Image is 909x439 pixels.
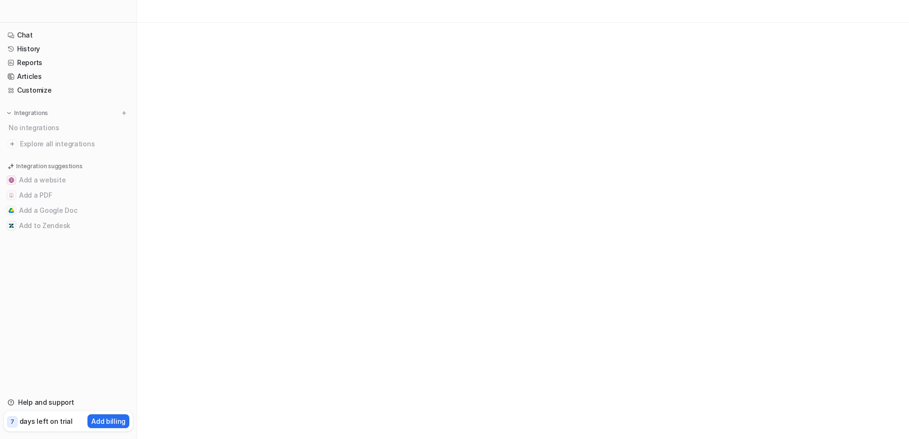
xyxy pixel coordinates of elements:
[9,192,14,198] img: Add a PDF
[20,136,129,152] span: Explore all integrations
[8,139,17,149] img: explore all integrations
[4,218,133,233] button: Add to ZendeskAdd to Zendesk
[87,414,129,428] button: Add billing
[9,223,14,229] img: Add to Zendesk
[4,172,133,188] button: Add a websiteAdd a website
[121,110,127,116] img: menu_add.svg
[6,120,133,135] div: No integrations
[4,29,133,42] a: Chat
[4,188,133,203] button: Add a PDFAdd a PDF
[9,208,14,213] img: Add a Google Doc
[19,416,73,426] p: days left on trial
[4,396,133,409] a: Help and support
[4,137,133,151] a: Explore all integrations
[4,84,133,97] a: Customize
[9,177,14,183] img: Add a website
[14,109,48,117] p: Integrations
[4,70,133,83] a: Articles
[91,416,126,426] p: Add billing
[16,162,82,171] p: Integration suggestions
[6,110,12,116] img: expand menu
[4,56,133,69] a: Reports
[4,42,133,56] a: History
[10,418,14,426] p: 7
[4,108,51,118] button: Integrations
[4,203,133,218] button: Add a Google DocAdd a Google Doc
